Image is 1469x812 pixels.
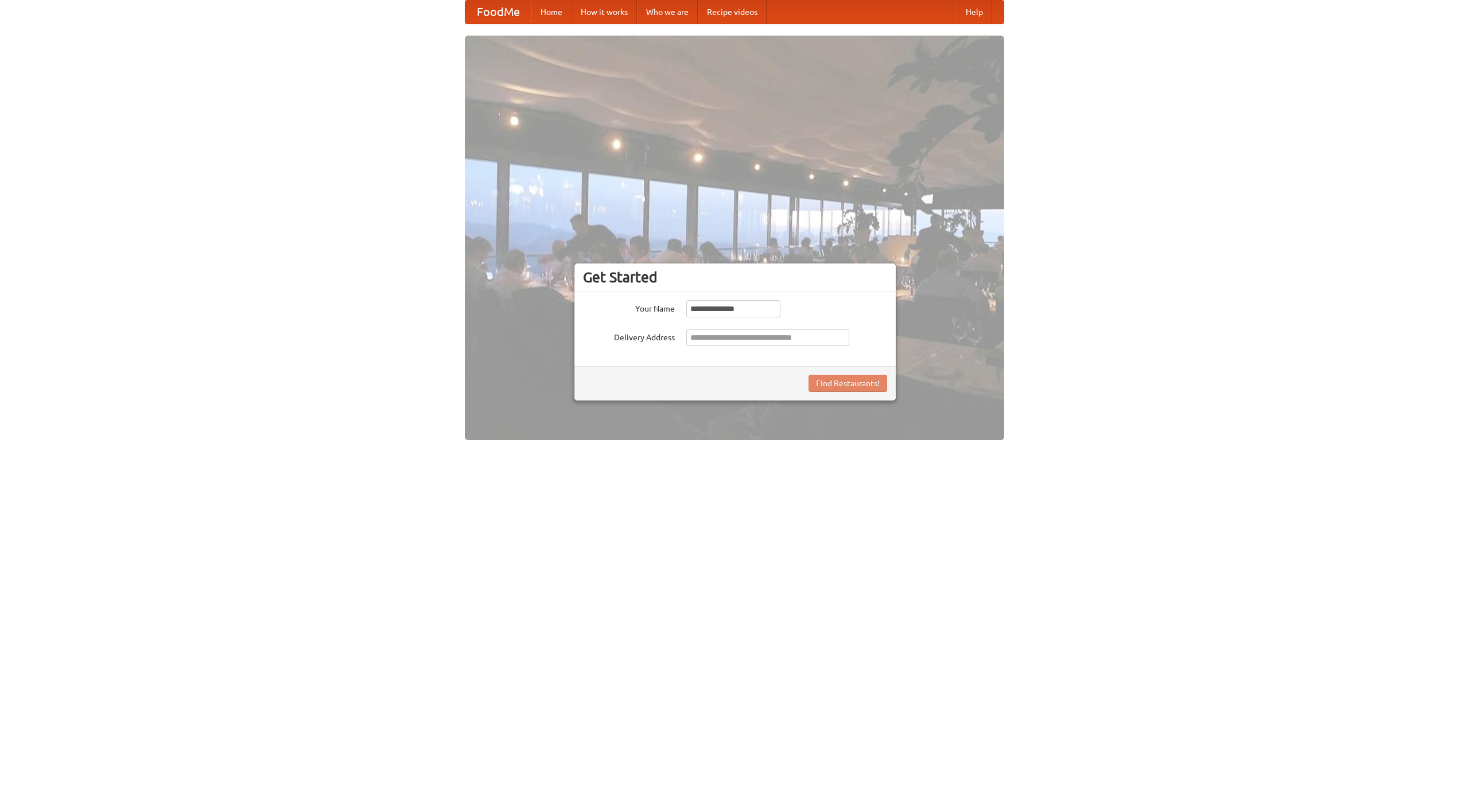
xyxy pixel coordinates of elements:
h3: Get Started [583,269,887,286]
label: Delivery Address [583,329,675,343]
a: Help [957,1,992,24]
a: FoodMe [465,1,531,24]
a: Who we are [637,1,698,24]
button: Find Restaurants! [809,375,887,392]
a: Recipe videos [698,1,767,24]
a: Home [531,1,572,24]
a: How it works [572,1,637,24]
label: Your Name [583,300,675,314]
